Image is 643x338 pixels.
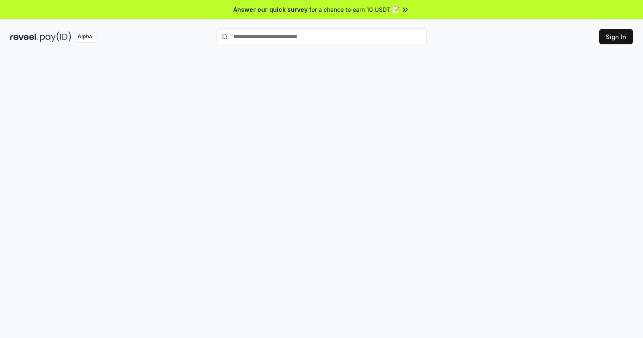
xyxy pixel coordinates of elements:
img: pay_id [40,32,71,42]
img: reveel_dark [10,32,38,42]
span: for a chance to earn 10 USDT 📝 [309,5,399,14]
span: Answer our quick survey [233,5,308,14]
div: Alpha [73,32,96,42]
button: Sign In [599,29,633,44]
